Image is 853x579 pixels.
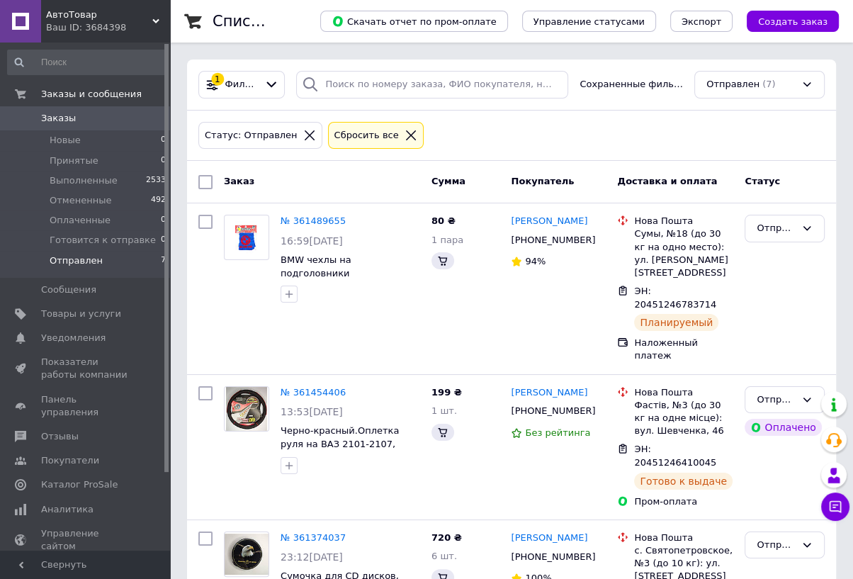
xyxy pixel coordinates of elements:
span: Готовится к отправке [50,234,156,247]
a: № 361489655 [281,215,346,226]
div: Отправлен [757,221,796,236]
button: Чат с покупателем [821,493,849,521]
div: Отправлен [757,393,796,407]
a: [PERSON_NAME] [511,215,587,228]
span: 94% [525,256,546,266]
span: Сохраненные фильтры: [580,78,683,91]
div: Оплачено [745,419,821,436]
div: Нова Пошта [634,215,733,227]
span: Фильтры [225,78,259,91]
a: № 361374037 [281,532,346,543]
span: АвтоТовар [46,9,152,21]
span: Каталог ProSale [41,478,118,491]
span: Управление статусами [533,16,645,27]
span: Статус [745,176,780,186]
span: Скачать отчет по пром-оплате [332,15,497,28]
span: 6 шт. [431,551,457,561]
a: № 361454406 [281,387,346,398]
div: Пром-оплата [634,495,733,508]
span: Заказы [41,112,76,125]
span: Уведомления [41,332,106,344]
span: 0 [161,214,166,227]
span: 2533 [146,174,166,187]
span: (7) [762,79,775,89]
span: Аналитика [41,503,94,516]
div: Готово к выдаче [634,473,732,490]
span: Отзывы [41,430,79,443]
span: Отправлен [50,254,103,267]
div: Статус: Отправлен [202,128,300,143]
div: Нова Пошта [634,532,733,544]
div: [PHONE_NUMBER] [508,402,595,420]
span: Отправлен [706,78,759,91]
span: Экспорт [682,16,721,27]
a: Фото товару [224,532,269,577]
button: Скачать отчет по пром-оплате [320,11,508,32]
span: Сообщения [41,283,96,296]
span: Отмененные [50,194,111,207]
span: Новые [50,134,81,147]
div: Сумы, №18 (до 30 кг на одно место): ул. [PERSON_NAME][STREET_ADDRESS] [634,227,733,279]
img: Фото товару [225,534,269,575]
a: Фото товару [224,215,269,260]
span: ЭН: 20451246783714 [634,286,716,310]
a: Фото товару [224,386,269,432]
span: 720 ₴ [431,532,462,543]
span: Сумма [431,176,465,186]
span: Выполненные [50,174,118,187]
div: [PHONE_NUMBER] [508,231,595,249]
div: 30.17 ₴ [431,424,496,441]
span: Товары и услуги [41,308,121,320]
span: 199 ₴ [431,387,462,398]
input: Поиск по номеру заказа, ФИО покупателя, номеру телефона, Email, номеру накладной [296,71,568,99]
button: Управление статусами [522,11,656,32]
div: 1 [211,73,224,86]
span: Покупатели [41,454,99,467]
span: 13:53[DATE] [281,406,343,417]
span: 7 [161,254,166,267]
span: Создать заказ [758,16,827,27]
span: 80 ₴ [431,215,456,226]
span: ЭН: 20451246410045 [634,444,716,468]
span: Без рейтинга [525,427,590,438]
input: Поиск [7,50,167,75]
span: Показатели работы компании [41,356,131,381]
span: 23:12[DATE] [281,551,343,563]
a: Черно-красный.Оплетка руля на ВАЗ 2101-2107, НИВА, Волга, Москвич, иномарки.Размер L 39-41см. [281,425,419,476]
button: Создать заказ [747,11,839,32]
a: [PERSON_NAME] [511,532,587,545]
img: Фото товару [226,387,267,431]
h1: Список заказов [213,13,334,30]
span: Панель управления [41,393,131,419]
span: 1 пара [431,235,463,245]
span: Заказы и сообщения [41,88,142,101]
div: Ваш ID: 3684398 [46,21,170,34]
span: 1 шт. [431,405,457,416]
span: Доставка и оплата [617,176,717,186]
img: Фото товару [225,221,269,254]
span: Заказ [224,176,254,186]
span: 0 [161,234,166,247]
span: 0 [161,154,166,167]
div: Отправлен [757,538,796,553]
div: Планируемый [634,314,718,331]
div: Сбросить все [332,128,402,143]
div: Фастів, №3 (до 30 кг на одне місце): вул. Шевченка, 46 [634,399,733,438]
div: 12.13 ₴ [431,252,496,269]
a: [PERSON_NAME] [511,386,587,400]
button: Экспорт [670,11,733,32]
span: 0 [161,134,166,147]
span: Покупатель [511,176,574,186]
div: [PHONE_NUMBER] [508,548,595,566]
span: 492 [151,194,166,207]
span: Принятые [50,154,98,167]
a: BMW чехлы на подголовники [281,254,351,279]
span: 16:59[DATE] [281,235,343,247]
div: Нова Пошта [634,386,733,399]
span: Оплаченные [50,214,111,227]
span: Управление сайтом [41,527,131,553]
div: Наложенный платеж [634,337,733,362]
a: Создать заказ [733,16,839,26]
